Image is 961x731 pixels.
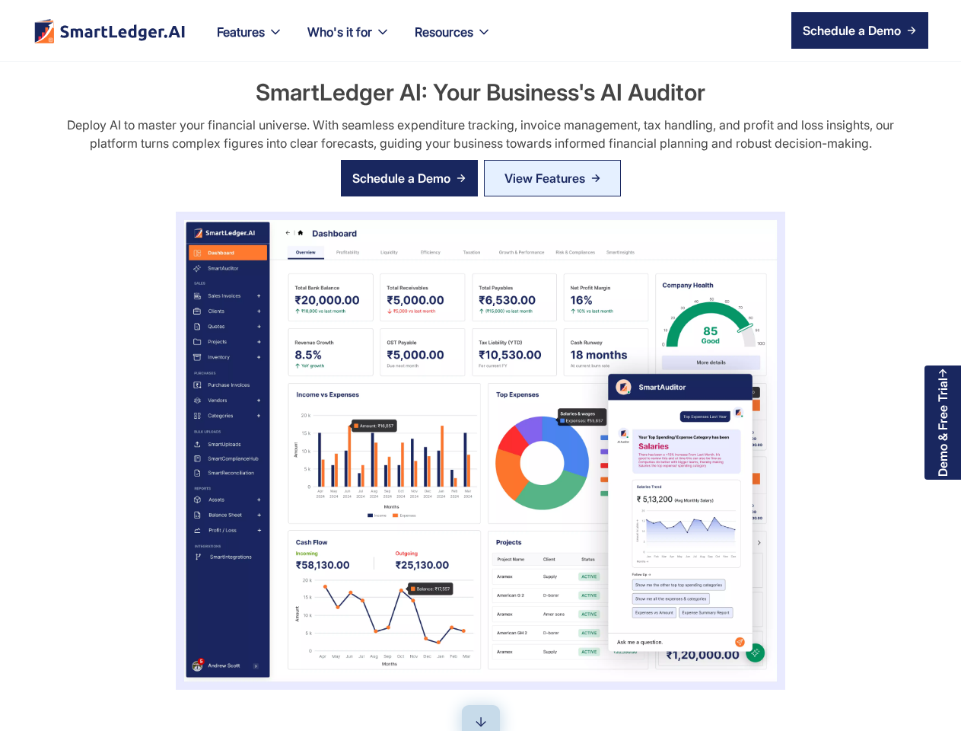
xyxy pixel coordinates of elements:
a: home [33,18,186,43]
div: Schedule a Demo [803,21,901,40]
div: View Features [504,166,585,190]
div: Schedule a Demo [352,169,450,187]
h2: SmartLedger AI: Your Business's AI Auditor [46,76,915,108]
div: Resources [415,21,473,43]
div: Who's it for [307,21,372,43]
img: footer logo [33,18,186,43]
div: Features [205,21,295,61]
img: Arrow Right Blue [591,174,600,183]
img: arrow right icon [907,26,916,35]
a: Schedule a Demo [341,160,478,196]
div: Deploy AI to master your financial universe. With seamless expenditure tracking, invoice manageme... [53,116,908,152]
div: Resources [403,21,504,61]
div: Features [217,21,265,43]
a: Schedule a Demo [791,12,928,49]
img: arrow right icon [457,174,466,183]
img: down-arrow [472,713,490,731]
div: Who's it for [295,21,403,61]
a: View Features [484,160,621,196]
div: Demo & Free Trial [936,378,950,477]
